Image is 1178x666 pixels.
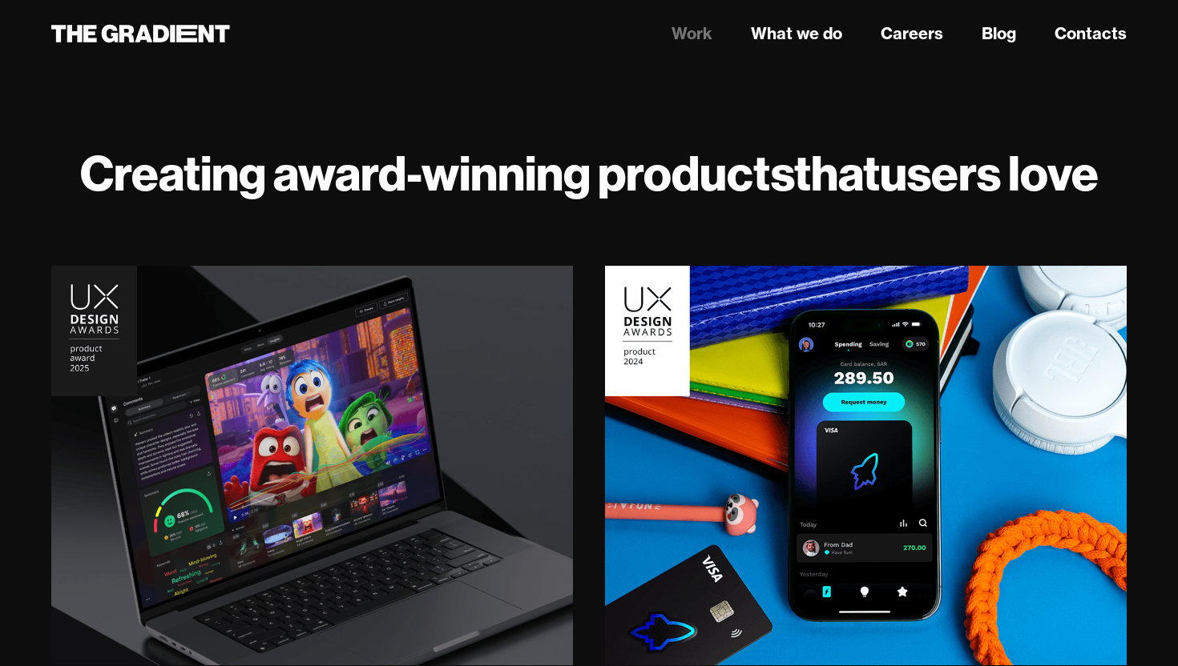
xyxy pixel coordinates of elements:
[672,22,712,46] a: Work
[794,142,880,203] strong: that
[881,22,943,46] a: Careers
[1055,22,1127,46] a: Contacts
[51,144,1127,202] h1: Creating award-winning products users love
[982,22,1016,46] a: Blog
[751,22,842,46] a: What we do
